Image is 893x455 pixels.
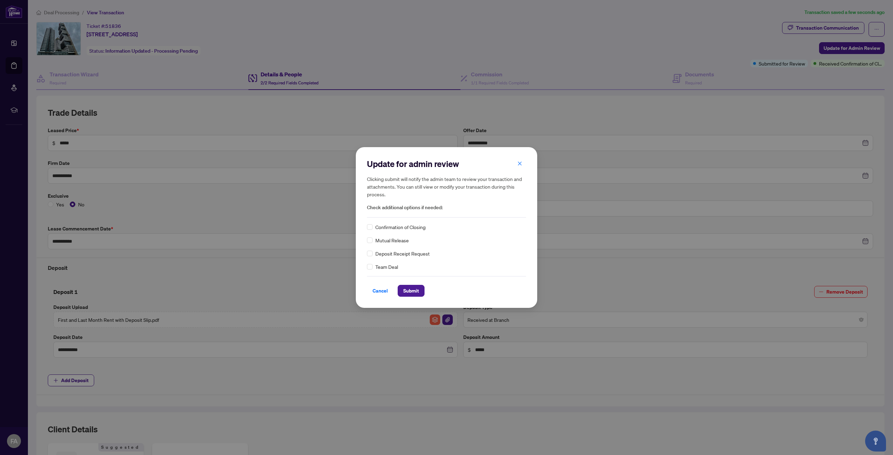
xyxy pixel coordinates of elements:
[865,431,886,452] button: Open asap
[398,285,425,297] button: Submit
[375,236,409,244] span: Mutual Release
[367,285,393,297] button: Cancel
[373,285,388,296] span: Cancel
[367,175,526,198] h5: Clicking submit will notify the admin team to review your transaction and attachments. You can st...
[375,223,426,231] span: Confirmation of Closing
[375,263,398,271] span: Team Deal
[517,161,522,166] span: close
[403,285,419,296] span: Submit
[367,158,526,169] h2: Update for admin review
[375,250,430,257] span: Deposit Receipt Request
[367,204,526,212] span: Check additional options if needed:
